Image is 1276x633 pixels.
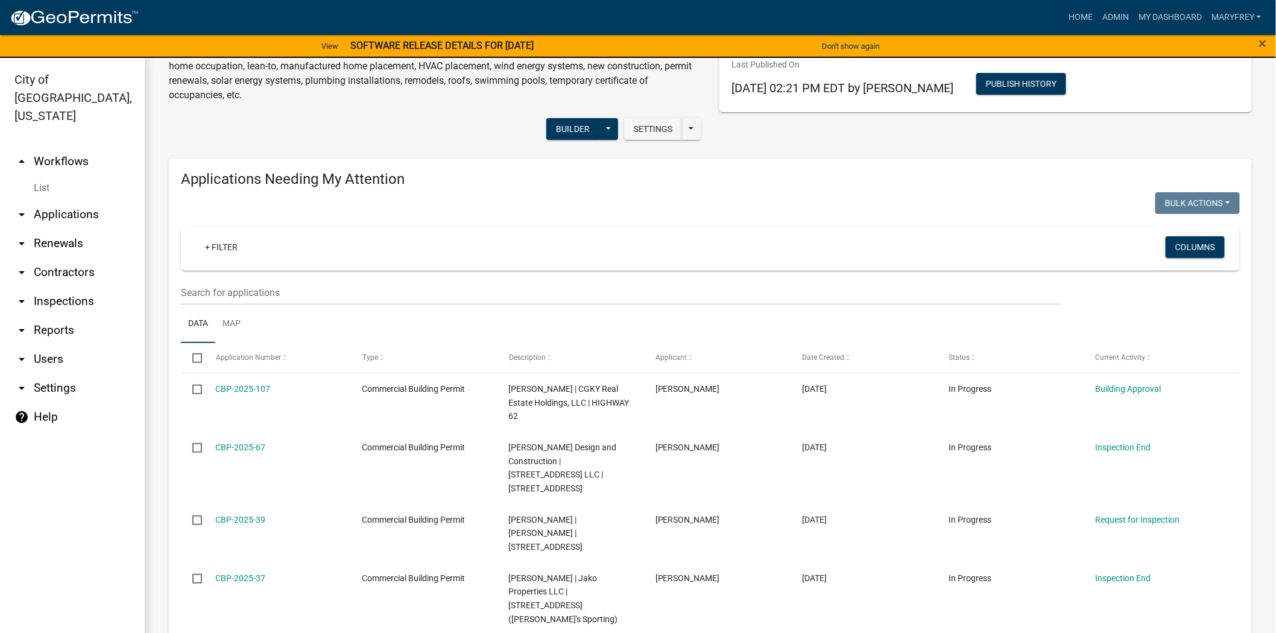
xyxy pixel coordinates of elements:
[802,384,827,394] span: 10/01/2025
[216,384,271,394] a: CBP-2025-107
[216,515,266,524] a: CBP-2025-39
[216,573,266,583] a: CBP-2025-37
[937,343,1084,372] datatable-header-cell: Status
[976,80,1066,89] wm-modal-confirm: Workflow Publish History
[350,343,497,372] datatable-header-cell: Type
[317,36,343,56] a: View
[1134,6,1207,29] a: My Dashboard
[1207,6,1266,29] a: MaryFrey
[1098,6,1134,29] a: Admin
[976,73,1066,95] button: Publish History
[949,515,991,524] span: In Progress
[1259,36,1267,51] button: Close
[655,442,720,452] span: Aaron Stumler
[350,40,534,51] strong: SOFTWARE RELEASE DETAILS FOR [DATE]
[362,384,466,394] span: Commercial Building Permit
[216,442,266,452] a: CBP-2025-67
[655,573,720,583] span: Joel Sigler
[14,323,29,338] i: arrow_drop_down
[949,353,970,362] span: Status
[215,305,248,344] a: Map
[1095,442,1151,452] a: Inspection End
[14,352,29,367] i: arrow_drop_down
[14,207,29,222] i: arrow_drop_down
[802,353,844,362] span: Date Created
[216,353,282,362] span: Application Number
[362,515,466,524] span: Commercial Building Permit
[14,294,29,309] i: arrow_drop_down
[802,515,827,524] span: 04/01/2025
[204,343,350,372] datatable-header-cell: Application Number
[14,265,29,280] i: arrow_drop_down
[362,442,466,452] span: Commercial Building Permit
[644,343,791,372] datatable-header-cell: Applicant
[509,515,583,552] span: Dave Richard | Richard David G | 3429 EAST 10TH STREET
[791,343,937,372] datatable-header-cell: Date Created
[181,280,1060,305] input: Search for applications
[497,343,644,372] datatable-header-cell: Description
[14,154,29,169] i: arrow_drop_up
[655,384,720,394] span: Timothy Cunningham
[949,384,991,394] span: In Progress
[1084,343,1230,372] datatable-header-cell: Current Activity
[195,236,247,258] a: + Filter
[802,442,827,452] span: 05/09/2025
[1095,515,1180,524] a: Request for Inspection
[181,305,215,344] a: Data
[509,384,630,421] span: Timothy Cunningham | CGKY Real Estate Holdings, LLC | HIGHWAY 62
[1155,192,1240,214] button: Bulk Actions
[362,573,466,583] span: Commercial Building Permit
[731,58,953,71] p: Last Published On
[14,236,29,251] i: arrow_drop_down
[731,81,953,95] span: [DATE] 02:21 PM EDT by [PERSON_NAME]
[1095,384,1161,394] a: Building Approval
[1095,573,1151,583] a: Inspection End
[546,118,599,140] button: Builder
[509,573,618,624] span: Joel Sigler | Jako Properties LLC | 4081 Town Center Blvd. (Dick's Sporting)
[362,353,378,362] span: Type
[624,118,682,140] button: Settings
[181,171,1240,188] h4: Applications Needing My Attention
[509,353,546,362] span: Description
[509,442,617,493] span: Stumler Design and Construction | 319 Spring Street LLC | 319 SPRING STREET
[169,30,701,102] p: Use this application to apply for a commercial permit. This permit includes, but is not limited t...
[655,515,720,524] span: Mary Frey
[1095,353,1145,362] span: Current Activity
[949,573,991,583] span: In Progress
[1064,6,1098,29] a: Home
[1166,236,1225,258] button: Columns
[802,573,827,583] span: 03/26/2025
[1259,35,1267,52] span: ×
[14,381,29,395] i: arrow_drop_down
[949,442,991,452] span: In Progress
[14,410,29,424] i: help
[181,343,204,372] datatable-header-cell: Select
[655,353,687,362] span: Applicant
[817,36,885,56] button: Don't show again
